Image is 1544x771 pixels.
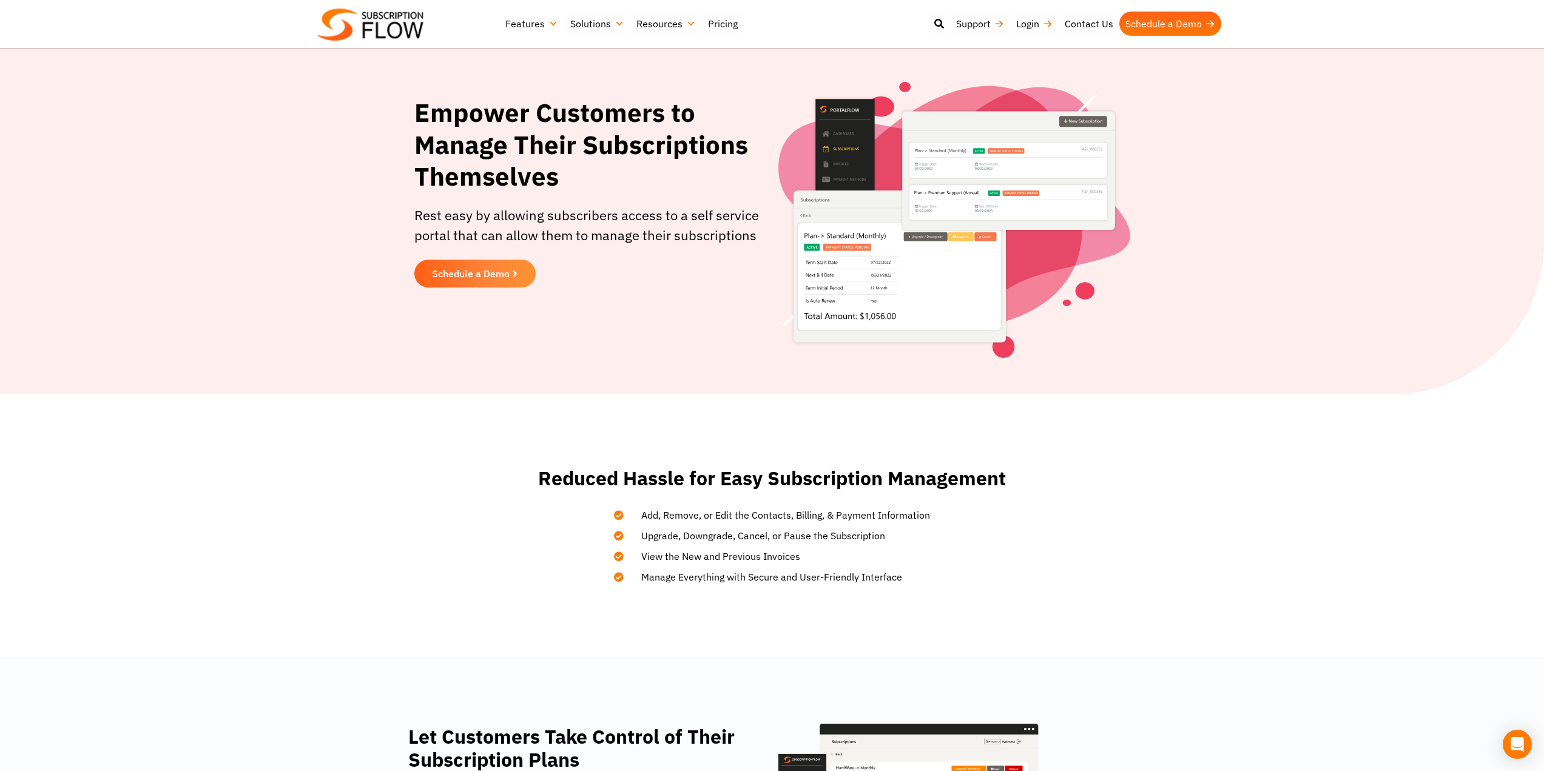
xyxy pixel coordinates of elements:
[536,467,1009,490] h2: Reduced Hassle for Easy Subscription Management
[702,12,744,36] a: Pricing
[1503,730,1532,759] div: Open Intercom Messenger
[1119,12,1221,36] a: Schedule a Demo
[626,570,902,584] span: Manage Everything with Secure and User-Friendly Interface
[1059,12,1119,36] a: Contact Us
[778,82,1130,358] img: Self-Service-Portals
[317,8,423,41] img: Subscriptionflow
[564,12,630,36] a: Solutions
[1010,12,1059,36] a: Login
[630,12,702,36] a: Resources
[408,725,757,771] h2: Let Customers Take Control of Their Subscription Plans
[414,97,766,193] h1: Empower Customers to Manage Their Subscriptions Themselves
[432,269,510,278] span: Schedule a Demo
[499,12,564,36] a: Features
[414,205,766,245] p: Rest easy by allowing subscribers access to a self service portal that can allow them to manage t...
[414,260,536,288] a: Schedule a Demo
[626,549,800,564] span: View the New and Previous Invoices
[950,12,1010,36] a: Support
[626,508,930,522] span: Add, Remove, or Edit the Contacts, Billing, & Payment Information
[626,528,885,543] span: Upgrade, Downgrade, Cancel, or Pause the Subscription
